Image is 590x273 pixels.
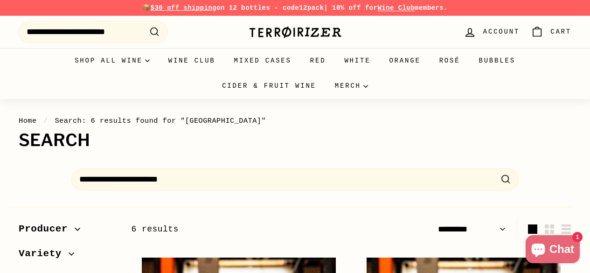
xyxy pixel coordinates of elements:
p: 📦 on 12 bottles - code | 10% off for members. [19,3,571,13]
a: Orange [380,48,430,73]
a: Wine Club [159,48,225,73]
summary: Shop all wine [65,48,159,73]
button: Producer [19,219,116,244]
a: Rosé [430,48,470,73]
span: Variety [19,246,69,262]
inbox-online-store-chat: Shopify online store chat [523,235,583,266]
a: Cider & Fruit Wine [213,73,326,98]
div: 6 results [131,223,351,236]
a: Cart [525,18,577,46]
span: Producer [19,221,75,237]
a: Wine Club [377,4,415,12]
span: / [41,117,50,125]
a: Home [19,117,37,125]
a: Mixed Cases [225,48,301,73]
a: Red [301,48,335,73]
a: Bubbles [469,48,524,73]
summary: Merch [326,73,377,98]
span: Account [483,27,520,37]
button: Variety [19,244,116,269]
span: Search: 6 results found for "[GEOGRAPHIC_DATA]" [55,117,266,125]
a: White [335,48,380,73]
strong: 12pack [299,4,324,12]
h1: Search [19,131,571,150]
a: Account [458,18,525,46]
span: Cart [550,27,571,37]
nav: breadcrumbs [19,115,571,126]
span: $30 off shipping [151,4,217,12]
